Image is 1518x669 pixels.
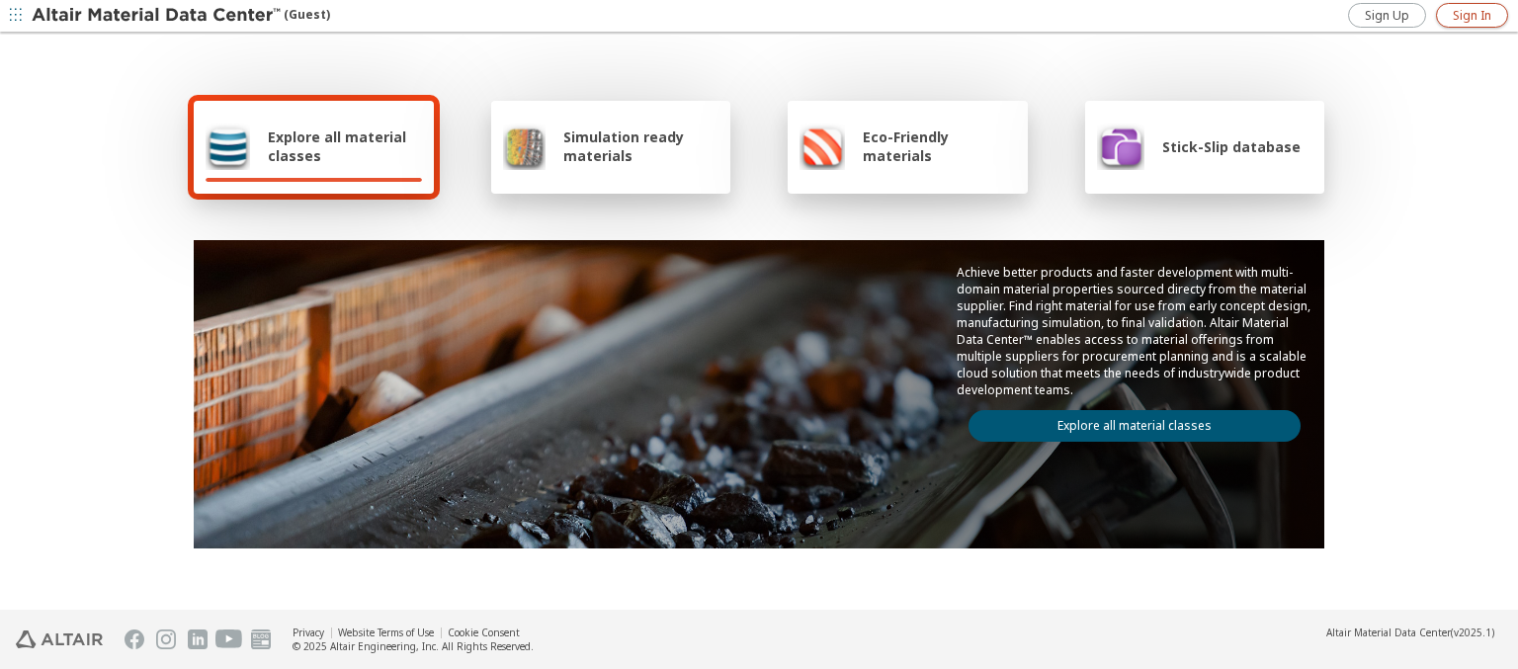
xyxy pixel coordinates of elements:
a: Explore all material classes [969,410,1301,442]
img: Eco-Friendly materials [800,123,845,170]
p: Achieve better products and faster development with multi-domain material properties sourced dire... [957,264,1312,398]
a: Cookie Consent [448,626,520,639]
div: (v2025.1) [1326,626,1494,639]
a: Sign Up [1348,3,1426,28]
img: Simulation ready materials [503,123,546,170]
a: Sign In [1436,3,1508,28]
span: Simulation ready materials [563,127,718,165]
span: Sign Up [1365,8,1409,24]
img: Explore all material classes [206,123,250,170]
span: Altair Material Data Center [1326,626,1451,639]
span: Eco-Friendly materials [863,127,1015,165]
img: Stick-Slip database [1097,123,1144,170]
span: Sign In [1453,8,1491,24]
a: Privacy [293,626,324,639]
div: (Guest) [32,6,330,26]
span: Explore all material classes [268,127,422,165]
a: Website Terms of Use [338,626,434,639]
div: © 2025 Altair Engineering, Inc. All Rights Reserved. [293,639,534,653]
span: Stick-Slip database [1162,137,1301,156]
img: Altair Material Data Center [32,6,284,26]
img: Altair Engineering [16,630,103,648]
